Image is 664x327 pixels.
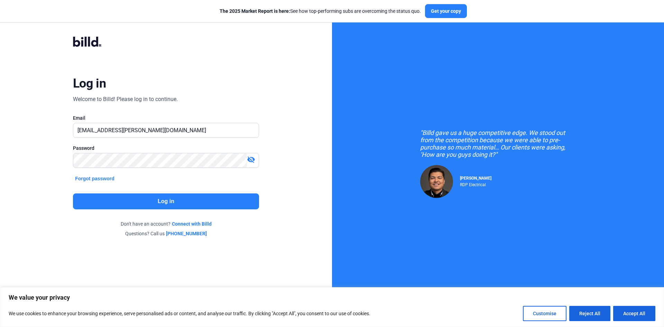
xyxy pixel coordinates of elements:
[220,8,290,14] span: The 2025 Market Report is here:
[523,306,566,321] button: Customise
[172,220,212,227] a: Connect with Billd
[247,155,255,164] mat-icon: visibility_off
[460,176,491,181] span: [PERSON_NAME]
[420,165,453,198] img: Raul Pacheco
[73,220,259,227] div: Don't have an account?
[73,76,106,91] div: Log in
[569,306,610,321] button: Reject All
[9,293,655,302] p: We value your privacy
[73,193,259,209] button: Log in
[425,4,467,18] button: Get your copy
[460,181,491,187] div: RDP Electrical
[166,230,207,237] a: [PHONE_NUMBER]
[613,306,655,321] button: Accept All
[73,115,259,121] div: Email
[73,145,259,152] div: Password
[220,8,421,15] div: See how top-performing subs are overcoming the status quo.
[73,230,259,237] div: Questions? Call us
[73,95,178,103] div: Welcome to Billd! Please log in to continue.
[73,175,117,182] button: Forgot password
[420,129,576,158] div: "Billd gave us a huge competitive edge. We stood out from the competition because we were able to...
[9,309,370,318] p: We use cookies to enhance your browsing experience, serve personalised ads or content, and analys...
